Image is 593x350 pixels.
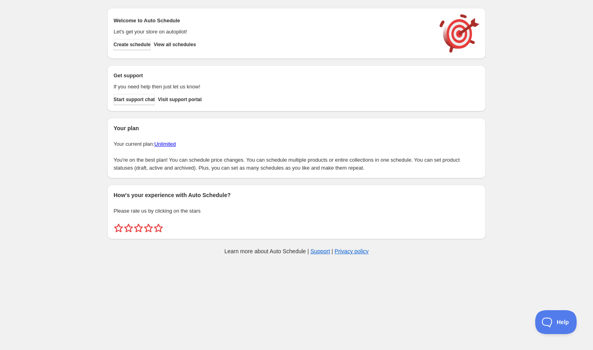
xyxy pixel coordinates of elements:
p: Let's get your store on autopilot! [114,28,432,36]
a: Start support chat [114,94,155,105]
span: View all schedules [154,41,196,48]
p: Learn more about Auto Schedule | | [224,247,369,255]
p: Your current plan: [114,140,479,148]
a: Support [310,248,330,254]
h2: How's your experience with Auto Schedule? [114,191,479,199]
button: View all schedules [154,39,196,50]
h2: Your plan [114,124,479,132]
p: Please rate us by clicking on the stars [114,207,479,215]
a: Unlimited [154,141,176,147]
a: Visit support portal [158,94,202,105]
a: Privacy policy [335,248,369,254]
h2: Get support [114,72,432,80]
p: If you need help then just let us know! [114,83,432,91]
iframe: Toggle Customer Support [535,310,577,334]
span: Visit support portal [158,96,202,103]
p: You're on the best plan! You can schedule price changes. You can schedule multiple products or en... [114,156,479,172]
span: Create schedule [114,41,151,48]
span: Start support chat [114,96,155,103]
button: Create schedule [114,39,151,50]
h2: Welcome to Auto Schedule [114,17,432,25]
